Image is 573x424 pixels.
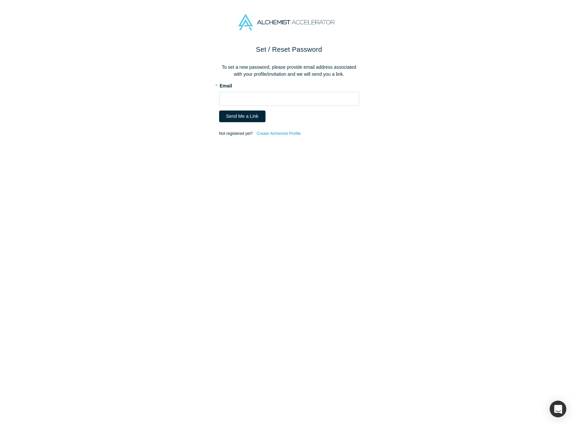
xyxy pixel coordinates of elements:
[219,80,359,89] label: Email
[238,14,335,30] img: Alchemist Accelerator Logo
[219,131,253,136] span: Not registered yet?
[219,111,265,122] button: Send Me a Link
[219,44,359,54] h2: Set / Reset Password
[219,64,359,78] p: To set a new password, please provide email address associated with your profile/invitation and w...
[256,129,301,138] a: Create Alchemist Profile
